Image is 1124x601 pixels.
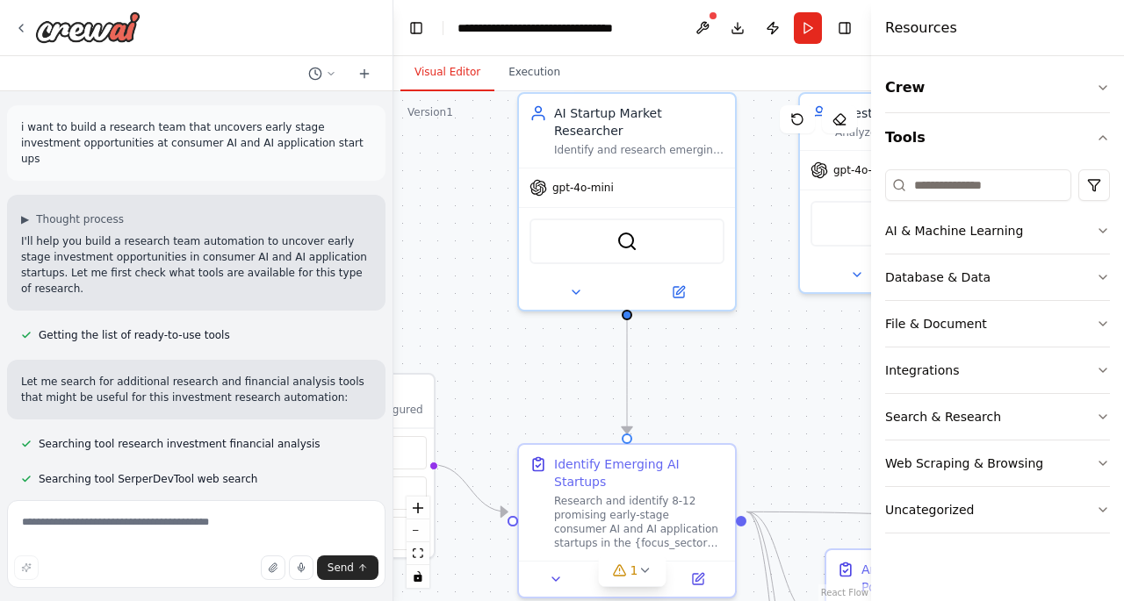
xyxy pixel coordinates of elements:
[798,92,1018,294] div: Investment AnalystAnalyze the investment potential of identified AI startups by evaluating busine...
[301,63,343,84] button: Switch to previous chat
[599,554,666,587] button: 1
[629,282,728,303] button: Open in side panel
[885,394,1110,440] button: Search & Research
[554,104,724,140] div: AI Startup Market Researcher
[517,443,737,598] div: Identify Emerging AI StartupsResearch and identify 8-12 promising early-stage consumer AI and AI ...
[885,254,1110,300] button: Database & Data
[21,212,124,226] button: ▶Thought process
[458,19,613,37] nav: breadcrumb
[554,455,724,490] div: Identify Emerging AI Startups
[39,437,321,451] span: Searching tool research investment financial analysis
[407,105,453,119] div: Version 1
[21,374,371,405] p: Let me search for additional research and financial analysis tools that might be useful for this ...
[404,16,429,40] button: Hide left sidebar
[885,487,1110,533] button: Uncategorized
[885,454,1043,472] div: Web Scraping & Browsing
[39,472,257,486] span: Searching tool SerperDevTool web search
[885,440,1110,486] button: Web Scraping & Browsing
[21,119,371,167] p: i want to build a research team that uncovers early stage investment opportunities at consumer AI...
[407,497,429,519] button: zoom in
[432,456,508,521] g: Edge from triggers to 5f074d62-c247-4b7c-93f4-83534edfbb4e
[289,555,313,580] button: Click to speak your automation idea
[407,497,429,588] div: React Flow controls
[885,162,1110,547] div: Tools
[494,54,574,91] button: Execution
[554,494,724,550] div: Research and identify 8-12 promising early-stage consumer AI and AI application startups in the {...
[885,347,1110,393] button: Integrations
[833,163,895,177] span: gpt-4o-mini
[667,569,728,590] button: Open in side panel
[821,588,868,597] a: React Flow attribution
[885,301,1110,347] button: File & Document
[618,302,636,433] g: Edge from a5cd64b9-a8ee-44fa-ae39-14d40544aa6c to 5f074d62-c247-4b7c-93f4-83534edfbb4e
[835,104,1005,122] div: Investment Analyst
[39,328,230,342] span: Getting the list of ready-to-use tools
[885,501,974,519] div: Uncategorized
[407,565,429,588] button: toggle interactivity
[350,63,378,84] button: Start a new chat
[885,268,991,286] div: Database & Data
[832,16,857,40] button: Hide right sidebar
[616,231,638,252] img: SerperDevTool
[407,542,429,565] button: fit view
[317,555,378,580] button: Send
[261,555,285,580] button: Upload files
[746,503,1122,529] g: Edge from 5f074d62-c247-4b7c-93f4-83534edfbb4e to f272ded5-e75b-4257-9444-7aaef86a533c
[885,361,959,379] div: Integrations
[554,143,724,157] div: Identify and research emerging consumer AI and AI application startups in their early stages, foc...
[254,373,436,559] div: TriggersNo triggers configured
[885,18,957,39] h4: Resources
[552,181,614,195] span: gpt-4o-mini
[35,11,140,43] img: Logo
[630,562,638,579] span: 1
[885,222,1023,240] div: AI & Machine Learning
[14,555,39,580] button: Improve this prompt
[36,212,124,226] span: Thought process
[328,561,354,575] span: Send
[885,208,1110,254] button: AI & Machine Learning
[400,54,494,91] button: Visual Editor
[885,113,1110,162] button: Tools
[590,569,665,590] button: No output available
[517,92,737,311] div: AI Startup Market ResearcherIdentify and research emerging consumer AI and AI application startup...
[407,519,429,542] button: zoom out
[885,315,987,333] div: File & Document
[21,212,29,226] span: ▶
[885,408,1001,426] div: Search & Research
[885,63,1110,112] button: Crew
[21,233,371,297] p: I'll help you build a research team automation to uncover early stage investment opportunities in...
[861,561,1032,596] div: Analyze Investment Potential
